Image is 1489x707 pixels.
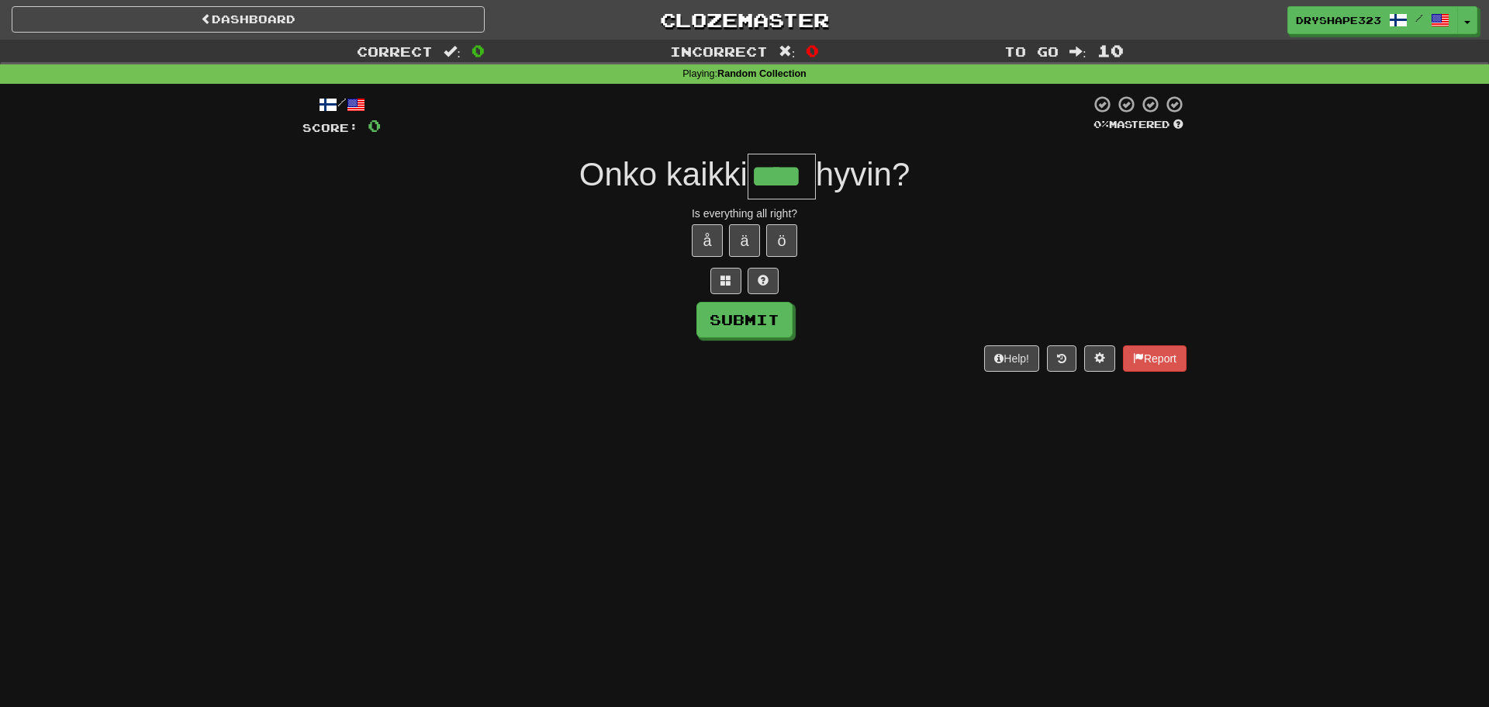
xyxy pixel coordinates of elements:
[1296,13,1381,27] span: DryShape323
[710,268,741,294] button: Switch sentence to multiple choice alt+p
[748,268,779,294] button: Single letter hint - you only get 1 per sentence and score half the points! alt+h
[729,224,760,257] button: ä
[1090,118,1187,132] div: Mastered
[1287,6,1458,34] a: DryShape323 /
[302,121,358,134] span: Score:
[1093,118,1109,130] span: 0 %
[696,302,793,338] button: Submit
[368,116,381,135] span: 0
[806,41,819,60] span: 0
[816,156,910,192] span: hyvin?
[357,43,433,59] span: Correct
[779,45,796,58] span: :
[1047,345,1076,372] button: Round history (alt+y)
[1097,41,1124,60] span: 10
[508,6,981,33] a: Clozemaster
[579,156,748,192] span: Onko kaikki
[692,224,723,257] button: å
[984,345,1039,372] button: Help!
[444,45,461,58] span: :
[302,206,1187,221] div: Is everything all right?
[302,95,381,114] div: /
[472,41,485,60] span: 0
[1069,45,1087,58] span: :
[717,68,807,79] strong: Random Collection
[766,224,797,257] button: ö
[1004,43,1059,59] span: To go
[12,6,485,33] a: Dashboard
[1123,345,1187,372] button: Report
[1415,12,1423,23] span: /
[670,43,768,59] span: Incorrect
